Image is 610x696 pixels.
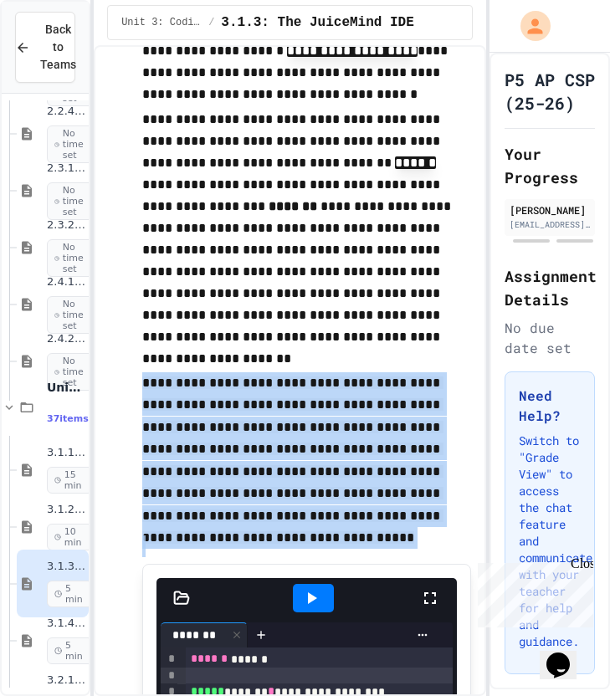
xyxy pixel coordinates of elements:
span: 3.1.2: What is Code? [47,503,85,517]
span: 2.3.2: Problem Solving Reflection [47,218,85,233]
iframe: chat widget [471,556,593,627]
span: 3.2.1: Hello, World! [47,673,85,688]
span: Back to Teams [40,21,76,74]
span: No time set [47,182,96,221]
div: [PERSON_NAME] [510,202,590,217]
div: My Account [503,7,555,45]
iframe: chat widget [540,629,593,679]
button: Back to Teams [15,12,75,83]
p: Switch to "Grade View" to access the chat feature and communicate with your teacher for help and ... [519,432,581,650]
span: 3.1.3: The JuiceMind IDE [221,13,413,33]
span: 5 min [47,637,93,664]
span: No time set [47,296,96,335]
span: No time set [47,353,96,391]
div: No due date set [505,318,595,358]
h2: Assignment Details [505,264,595,311]
span: 37 items [47,413,89,424]
span: 2.4.2: AP Practice Questions [47,332,85,346]
div: [EMAIL_ADDRESS][DOMAIN_NAME] [510,218,590,231]
span: No time set [47,239,96,278]
span: 2.2.4: Designing Flowcharts [47,105,85,119]
span: 15 min [47,467,93,494]
span: 2.4.1: Algorithm Practice Exercises [47,275,85,289]
div: Chat with us now!Close [7,7,115,106]
h2: Your Progress [505,142,595,189]
span: 5 min [47,581,93,607]
span: No time set [47,125,96,164]
span: 3.1.1: Why Learn to Program? [47,446,85,460]
span: Unit 3: Coding [47,380,85,395]
span: 3.1.4: Reflection - Evolving Technology [47,617,85,631]
h3: Need Help? [519,386,581,426]
span: / [208,16,214,29]
h1: P5 AP CSP (25-26) [505,68,595,115]
span: Unit 3: Coding [121,16,202,29]
span: 2.3.1: Understanding Games with Flowcharts [47,161,85,176]
span: 10 min [47,524,93,550]
span: 3.1.3: The JuiceMind IDE [47,560,85,574]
